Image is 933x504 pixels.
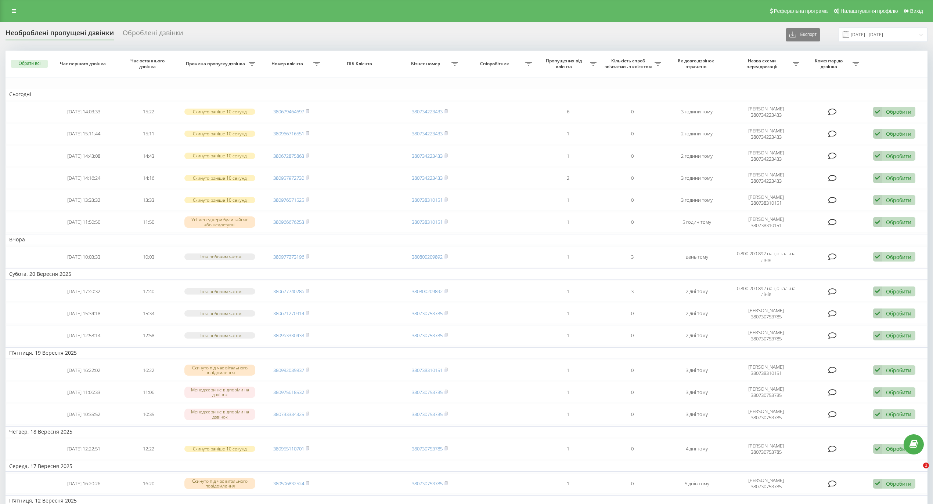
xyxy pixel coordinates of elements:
[52,212,116,233] td: [DATE] 11:50:50
[600,360,665,380] td: 0
[536,246,600,267] td: 1
[6,461,927,472] td: Середа, 17 Вересня 2025
[184,387,255,398] div: Менеджери не відповіли на дзвінок
[786,28,820,41] button: Експорт
[536,212,600,233] td: 1
[52,360,116,380] td: [DATE] 16:22:02
[184,446,255,452] div: Скинуто раніше 10 секунд
[729,281,803,302] td: 0 800 209 892 національна лінія
[923,463,929,468] span: 1
[665,325,730,346] td: 2 дні тому
[886,332,911,339] div: Обробити
[665,102,730,122] td: 3 години тому
[600,404,665,424] td: 0
[729,382,803,402] td: [PERSON_NAME] 380730753785
[412,288,443,295] a: 380800209892
[184,253,255,260] div: Поза робочим часом
[886,108,911,115] div: Обробити
[536,190,600,210] td: 1
[6,347,927,358] td: П’ятниця, 19 Вересня 2025
[536,473,600,494] td: 1
[536,439,600,459] td: 1
[116,190,181,210] td: 13:33
[886,411,911,418] div: Обробити
[886,367,911,374] div: Обробити
[123,58,174,69] span: Час останнього дзвінка
[52,404,116,424] td: [DATE] 10:35:52
[886,288,911,295] div: Обробити
[729,190,803,210] td: [PERSON_NAME] 380738310151
[729,325,803,346] td: [PERSON_NAME] 380730753785
[665,281,730,302] td: 2 дні тому
[886,130,911,137] div: Обробити
[536,360,600,380] td: 1
[116,212,181,233] td: 11:50
[665,212,730,233] td: 5 годин тому
[665,382,730,402] td: 3 дні тому
[665,404,730,424] td: 3 дні тому
[412,367,443,373] a: 380738310151
[116,473,181,494] td: 16:20
[729,212,803,233] td: [PERSON_NAME] 380738310151
[273,480,304,487] a: 380506832524
[273,108,304,115] a: 380679464697
[886,389,911,396] div: Обробити
[58,61,109,67] span: Час першого дзвінка
[536,325,600,346] td: 1
[116,246,181,267] td: 10:03
[52,124,116,144] td: [DATE] 15:11:44
[263,61,313,67] span: Номер клієнта
[412,332,443,339] a: 380730753785
[184,131,255,137] div: Скинуто раніше 10 секунд
[729,360,803,380] td: [PERSON_NAME] 380738310151
[539,58,590,69] span: Пропущених від клієнта
[6,269,927,280] td: Субота, 20 Вересня 2025
[273,411,304,417] a: 380733334325
[910,8,923,14] span: Вихід
[273,253,304,260] a: 380977273196
[6,234,927,245] td: Вчора
[412,411,443,417] a: 380730753785
[184,197,255,203] div: Скинуто раніше 10 секунд
[273,367,304,373] a: 380992035937
[6,426,927,437] td: Четвер, 18 Вересня 2025
[273,445,304,452] a: 380955110701
[412,310,443,317] a: 380730753785
[671,58,723,69] span: Як довго дзвінок втрачено
[412,445,443,452] a: 380730753785
[52,325,116,346] td: [DATE] 12:58:14
[600,281,665,302] td: 3
[52,439,116,459] td: [DATE] 12:22:51
[729,303,803,324] td: [PERSON_NAME] 380730753785
[116,439,181,459] td: 12:22
[665,439,730,459] td: 4 дні тому
[665,190,730,210] td: 3 години тому
[807,58,853,69] span: Коментар до дзвінка
[273,310,304,317] a: 380671270914
[6,29,114,40] div: Необроблені пропущені дзвінки
[184,216,255,227] div: Усі менеджери були зайняті або недоступні
[116,303,181,324] td: 15:34
[886,445,911,452] div: Обробити
[600,168,665,188] td: 0
[600,146,665,166] td: 0
[412,175,443,181] a: 380734223433
[184,310,255,317] div: Поза робочим часом
[600,212,665,233] td: 0
[600,439,665,459] td: 0
[273,332,304,339] a: 380963330433
[536,281,600,302] td: 1
[886,253,911,260] div: Обробити
[184,61,248,67] span: Причина пропуску дзвінка
[600,303,665,324] td: 0
[52,303,116,324] td: [DATE] 15:34:18
[729,102,803,122] td: [PERSON_NAME] 380734223433
[6,89,927,100] td: Сьогодні
[729,246,803,267] td: 0 800 209 892 національна лінія
[116,168,181,188] td: 14:16
[886,175,911,182] div: Обробити
[412,253,443,260] a: 380800209892
[665,124,730,144] td: 2 години тому
[116,124,181,144] td: 15:11
[465,61,525,67] span: Співробітник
